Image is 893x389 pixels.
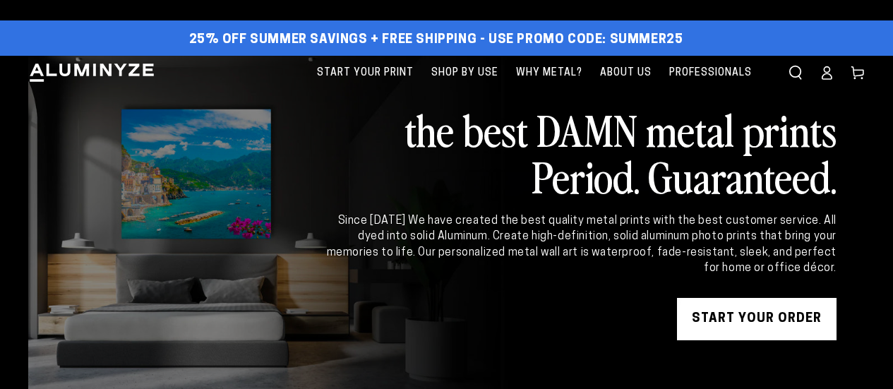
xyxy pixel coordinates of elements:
[780,57,811,88] summary: Search our site
[324,213,837,277] div: Since [DATE] We have created the best quality metal prints with the best customer service. All dy...
[509,56,589,90] a: Why Metal?
[310,56,421,90] a: Start Your Print
[431,64,498,82] span: Shop By Use
[593,56,659,90] a: About Us
[189,32,683,48] span: 25% off Summer Savings + Free Shipping - Use Promo Code: SUMMER25
[600,64,652,82] span: About Us
[669,64,752,82] span: Professionals
[28,62,155,83] img: Aluminyze
[662,56,759,90] a: Professionals
[424,56,505,90] a: Shop By Use
[516,64,582,82] span: Why Metal?
[677,298,837,340] a: START YOUR Order
[324,106,837,199] h2: the best DAMN metal prints Period. Guaranteed.
[317,64,414,82] span: Start Your Print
